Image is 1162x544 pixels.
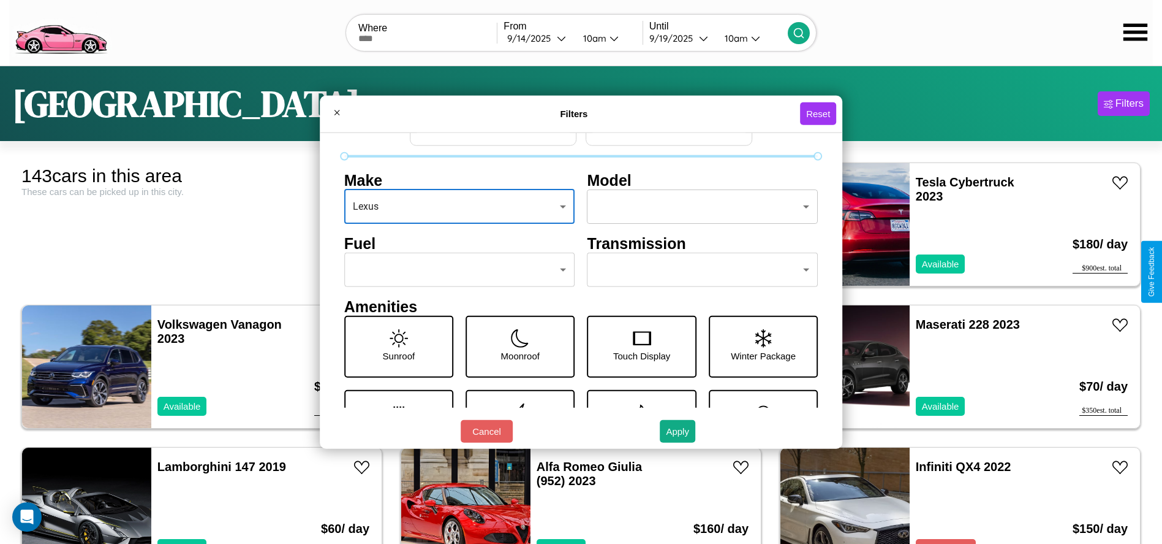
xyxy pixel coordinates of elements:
[157,318,282,345] a: Volkswagen Vanagon 2023
[1079,367,1128,406] h3: $ 70 / day
[731,347,796,364] p: Winter Package
[157,460,286,473] a: Lamborghini 147 2019
[1147,247,1156,297] div: Give Feedback
[649,33,699,44] div: 9 / 19 / 2025
[314,406,369,416] div: $ 900 est. total
[613,347,670,364] p: Touch Display
[1073,225,1128,264] h3: $ 180 / day
[922,398,959,415] p: Available
[916,318,1020,331] a: Maserati 228 2023
[344,171,575,189] h4: Make
[344,234,575,252] h4: Fuel
[21,186,382,197] div: These cars can be picked up in this city.
[344,189,575,223] div: Lexus
[1115,98,1144,110] div: Filters
[507,33,557,44] div: 9 / 14 / 2025
[358,23,497,34] label: Where
[922,256,959,272] p: Available
[537,460,642,488] a: Alfa Romeo Giulia (952) 2023
[649,21,788,32] label: Until
[800,102,836,125] button: Reset
[719,33,751,44] div: 10am
[21,166,382,186] div: 143 cars in this area
[573,32,643,45] button: 10am
[1073,264,1128,274] div: $ 900 est. total
[504,32,573,45] button: 9/14/2025
[461,420,513,443] button: Cancel
[344,297,818,315] h4: Amenities
[1098,91,1150,116] button: Filters
[587,234,818,252] h4: Transmission
[916,175,1014,203] a: Tesla Cybertruck 2023
[501,347,540,364] p: Moonroof
[314,367,369,406] h3: $ 180 / day
[348,109,800,119] h4: Filters
[715,32,788,45] button: 10am
[1079,406,1128,416] div: $ 350 est. total
[9,6,112,57] img: logo
[383,347,415,364] p: Sunroof
[916,460,1011,473] a: Infiniti QX4 2022
[587,171,818,189] h4: Model
[164,398,201,415] p: Available
[12,79,360,129] h1: [GEOGRAPHIC_DATA]
[660,420,695,443] button: Apply
[504,21,642,32] label: From
[577,33,609,44] div: 10am
[12,502,42,532] div: Open Intercom Messenger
